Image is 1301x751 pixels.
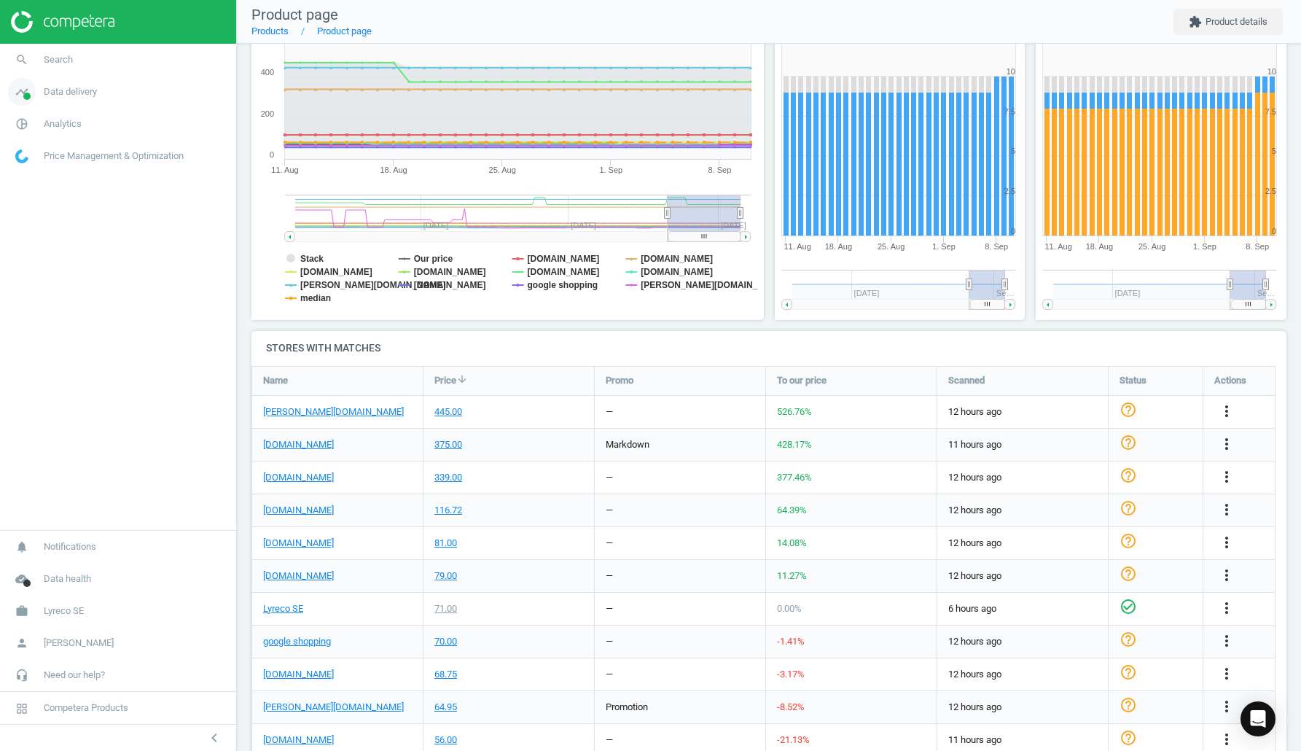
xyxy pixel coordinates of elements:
[777,374,827,387] span: To our price
[434,635,457,648] div: 70.00
[1138,242,1165,251] tspan: 25. Aug
[777,669,805,680] span: -3.17 %
[606,701,648,712] span: promotion
[1272,147,1276,155] text: 5
[434,405,462,419] div: 445.00
[263,438,334,451] a: [DOMAIN_NAME]
[1265,107,1276,116] text: 7.5
[641,267,713,277] tspan: [DOMAIN_NAME]
[1272,227,1276,236] text: 0
[948,569,1097,583] span: 12 hours ago
[263,635,331,648] a: google shopping
[708,166,731,174] tspan: 8. Sep
[1218,435,1235,454] button: more_vert
[251,26,289,36] a: Products
[1267,67,1276,76] text: 10
[434,374,456,387] span: Price
[1120,631,1137,648] i: help_outline
[528,267,600,277] tspan: [DOMAIN_NAME]
[606,504,613,517] div: —
[1218,402,1235,421] button: more_vert
[932,242,956,251] tspan: 1. Sep
[414,254,453,264] tspan: Our price
[1010,147,1015,155] text: 5
[1120,401,1137,419] i: help_outline
[1218,698,1235,715] i: more_vert
[606,537,613,550] div: —
[1004,187,1015,195] text: 2.5
[606,569,613,583] div: —
[8,110,36,138] i: pie_chart_outlined
[1218,501,1235,518] i: more_vert
[1218,731,1235,748] i: more_vert
[1218,632,1235,650] i: more_vert
[263,602,303,615] a: Lyreco SE
[270,150,274,159] text: 0
[948,635,1097,648] span: 12 hours ago
[721,221,746,230] tspan: [DATE]
[1218,698,1235,717] button: more_vert
[44,701,128,715] span: Competera Products
[606,405,613,419] div: —
[251,6,338,23] span: Product page
[528,280,598,290] tspan: google shopping
[434,569,457,583] div: 79.00
[434,438,462,451] div: 375.00
[1004,107,1015,116] text: 7.5
[1214,374,1246,387] span: Actions
[599,166,622,174] tspan: 1. Sep
[261,109,274,118] text: 200
[196,728,233,747] button: chevron_left
[641,254,713,264] tspan: [DOMAIN_NAME]
[777,636,805,647] span: -1.41 %
[1120,664,1137,681] i: help_outline
[948,374,985,387] span: Scanned
[1218,731,1235,750] button: more_vert
[1257,289,1275,297] tspan: Se…
[1120,499,1137,517] i: help_outline
[1218,665,1235,682] i: more_vert
[263,374,288,387] span: Name
[44,53,73,66] span: Search
[528,254,600,264] tspan: [DOMAIN_NAME]
[1120,532,1137,550] i: help_outline
[777,439,812,450] span: 428.17 %
[251,331,1286,365] h4: Stores with matches
[263,668,334,681] a: [DOMAIN_NAME]
[44,669,105,682] span: Need our help?
[606,439,649,450] span: markdown
[1241,701,1275,736] div: Open Intercom Messenger
[948,668,1097,681] span: 12 hours ago
[777,570,807,581] span: 11.27 %
[1218,402,1235,420] i: more_vert
[606,668,613,681] div: —
[1120,467,1137,484] i: help_outline
[263,405,404,419] a: [PERSON_NAME][DOMAIN_NAME]
[380,166,407,174] tspan: 18. Aug
[606,471,613,484] div: —
[1265,187,1276,195] text: 2.5
[1218,567,1235,584] i: more_vert
[641,280,786,290] tspan: [PERSON_NAME][DOMAIN_NAME]
[206,729,223,747] i: chevron_left
[606,602,613,615] div: —
[456,373,468,385] i: arrow_downward
[777,406,812,417] span: 526.76 %
[263,569,334,583] a: [DOMAIN_NAME]
[948,734,1097,747] span: 11 hours ago
[8,78,36,106] i: timeline
[777,701,805,712] span: -8.52 %
[1189,15,1202,28] i: extension
[434,537,457,550] div: 81.00
[300,293,331,303] tspan: median
[948,701,1097,714] span: 12 hours ago
[11,11,114,33] img: ajHJNr6hYgQAAAAASUVORK5CYII=
[1246,242,1270,251] tspan: 8. Sep
[8,533,36,561] i: notifications
[1120,729,1137,747] i: help_outline
[434,471,462,484] div: 339.00
[300,267,372,277] tspan: [DOMAIN_NAME]
[434,734,457,747] div: 56.00
[8,629,36,657] i: person
[263,701,404,714] a: [PERSON_NAME][DOMAIN_NAME]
